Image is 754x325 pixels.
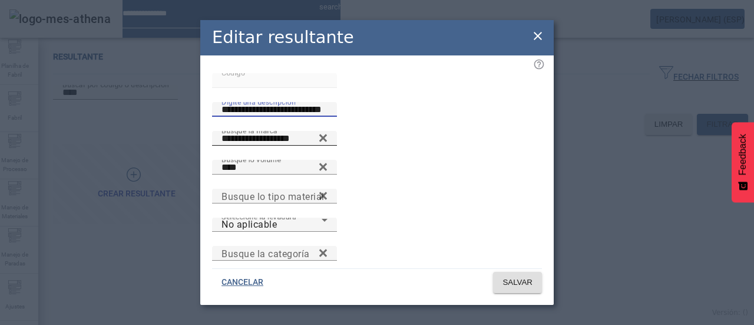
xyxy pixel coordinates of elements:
[502,277,533,288] span: SALVAR
[221,247,328,261] input: Number
[221,97,296,106] mat-label: Digite una descripción
[212,25,354,50] h2: Editar resultante
[221,219,277,230] span: No aplicable
[221,277,263,288] span: CANCELAR
[221,160,328,175] input: Number
[732,122,754,202] button: Feedback - Mostrar pesquisa
[221,155,281,163] mat-label: Busque lo volume
[221,132,328,146] input: Number
[221,68,245,77] mat-label: Código
[738,134,748,175] span: Feedback
[221,191,325,202] mat-label: Busque lo tipo material
[212,272,273,293] button: CANCELAR
[221,248,310,259] mat-label: Busque la categoría
[221,189,328,203] input: Number
[493,272,542,293] button: SALVAR
[221,126,277,134] mat-label: Busque la marca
